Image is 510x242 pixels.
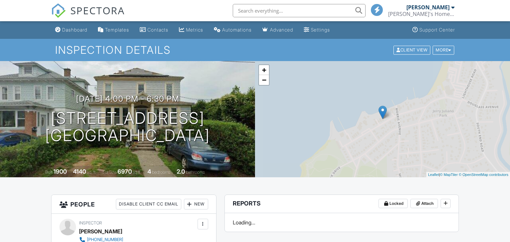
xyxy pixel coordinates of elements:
[393,45,430,54] div: Client View
[116,199,181,209] div: Disable Client CC Email
[176,24,206,36] a: Metrics
[45,170,52,175] span: Built
[51,9,125,23] a: SPECTORA
[311,27,330,33] div: Settings
[410,24,458,36] a: Support Center
[53,168,67,175] div: 1900
[233,4,366,17] input: Search everything...
[406,4,450,11] div: [PERSON_NAME]
[388,11,455,17] div: Ron's Home Inspection Service, LLC
[55,44,455,56] h1: Inspection Details
[51,195,216,214] h3: People
[118,168,132,175] div: 6970
[133,170,141,175] span: sq.ft.
[52,24,90,36] a: Dashboard
[186,27,203,33] div: Metrics
[222,27,252,33] div: Automations
[105,27,129,33] div: Templates
[73,168,86,175] div: 4140
[260,24,296,36] a: Advanced
[103,170,117,175] span: Lot Size
[419,27,455,33] div: Support Center
[152,170,170,175] span: bedrooms
[186,170,205,175] span: bathrooms
[184,199,208,209] div: New
[259,65,269,75] a: Zoom in
[433,45,454,54] div: More
[459,173,508,177] a: © OpenStreetMap contributors
[270,27,293,33] div: Advanced
[137,24,171,36] a: Contacts
[177,168,185,175] div: 2.0
[51,3,66,18] img: The Best Home Inspection Software - Spectora
[147,27,168,33] div: Contacts
[79,226,122,236] div: [PERSON_NAME]
[393,47,432,52] a: Client View
[45,110,210,145] h1: [STREET_ADDRESS] [GEOGRAPHIC_DATA]
[426,172,510,178] div: |
[440,173,458,177] a: © MapTiler
[62,27,87,33] div: Dashboard
[147,168,151,175] div: 4
[76,94,179,103] h3: [DATE] 4:00 pm - 6:30 pm
[428,173,439,177] a: Leaflet
[211,24,254,36] a: Automations (Basic)
[70,3,125,17] span: SPECTORA
[259,75,269,85] a: Zoom out
[301,24,333,36] a: Settings
[95,24,132,36] a: Templates
[87,170,96,175] span: sq. ft.
[79,220,102,225] span: Inspector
